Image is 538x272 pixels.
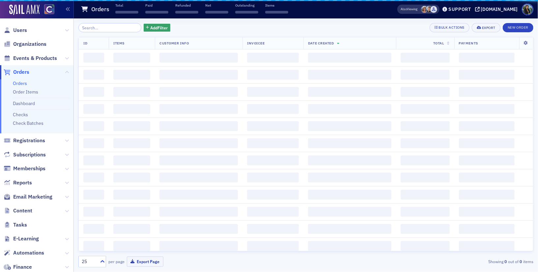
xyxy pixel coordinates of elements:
[13,193,52,201] span: Email Marketing
[13,165,45,172] span: Memberships
[459,241,515,251] span: ‌
[83,138,104,148] span: ‌
[13,68,29,76] span: Orders
[247,224,299,234] span: ‌
[113,121,150,131] span: ‌
[159,87,238,97] span: ‌
[519,258,523,264] strong: 0
[83,155,104,165] span: ‌
[426,6,433,13] span: Pamela Galey-Coleman
[13,151,46,158] span: Subscriptions
[481,6,518,12] div: [DOMAIN_NAME]
[247,121,299,131] span: ‌
[159,121,238,131] span: ‌
[13,249,44,257] span: Automations
[235,11,258,14] span: ‌
[247,173,299,182] span: ‌
[401,138,450,148] span: ‌
[113,241,150,251] span: ‌
[4,151,46,158] a: Subscriptions
[40,4,54,15] a: View Homepage
[4,179,32,186] a: Reports
[113,224,150,234] span: ‌
[401,207,450,217] span: ‌
[13,41,46,48] span: Organizations
[113,104,150,114] span: ‌
[83,224,104,234] span: ‌
[448,6,471,12] div: Support
[4,263,32,271] a: Finance
[308,87,391,97] span: ‌
[421,6,428,13] span: Cheryl Moss
[13,263,32,271] span: Finance
[482,26,496,30] div: Export
[82,258,96,265] div: 25
[433,41,444,45] span: Total
[175,11,198,14] span: ‌
[247,138,299,148] span: ‌
[235,3,258,8] p: Outstanding
[401,7,407,11] div: Also
[159,190,238,200] span: ‌
[13,55,57,62] span: Events & Products
[113,53,150,63] span: ‌
[205,3,228,8] p: Net
[308,104,391,114] span: ‌
[4,249,44,257] a: Automations
[430,23,469,32] button: Bulk Actions
[83,70,104,80] span: ‌
[459,53,515,63] span: ‌
[159,138,238,148] span: ‌
[265,3,288,8] p: Items
[503,24,533,30] a: New Order
[247,207,299,217] span: ‌
[159,224,238,234] span: ‌
[13,100,35,106] a: Dashboard
[145,11,168,14] span: ‌
[113,155,150,165] span: ‌
[401,121,450,131] span: ‌
[430,6,437,13] span: Floria Group
[247,70,299,80] span: ‌
[4,55,57,62] a: Events & Products
[159,155,238,165] span: ‌
[459,173,515,182] span: ‌
[439,26,465,29] div: Bulk Actions
[247,241,299,251] span: ‌
[308,190,391,200] span: ‌
[308,121,391,131] span: ‌
[13,89,38,95] a: Order Items
[247,53,299,63] span: ‌
[159,241,238,251] span: ‌
[247,155,299,165] span: ‌
[9,5,40,15] img: SailAMX
[247,190,299,200] span: ‌
[475,7,520,12] button: [DOMAIN_NAME]
[83,173,104,182] span: ‌
[115,11,138,14] span: ‌
[159,41,189,45] span: Customer Info
[459,104,515,114] span: ‌
[113,190,150,200] span: ‌
[4,165,45,172] a: Memberships
[159,53,238,63] span: ‌
[401,87,450,97] span: ‌
[401,155,450,165] span: ‌
[4,27,27,34] a: Users
[401,241,450,251] span: ‌
[13,235,39,242] span: E-Learning
[127,257,163,267] button: Export Page
[13,137,45,144] span: Registrations
[113,173,150,182] span: ‌
[4,207,32,214] a: Content
[83,207,104,217] span: ‌
[150,25,168,31] span: Add Filter
[145,3,168,8] p: Paid
[159,104,238,114] span: ‌
[113,70,150,80] span: ‌
[83,41,87,45] span: ID
[401,224,450,234] span: ‌
[4,68,29,76] a: Orders
[144,24,171,32] button: AddFilter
